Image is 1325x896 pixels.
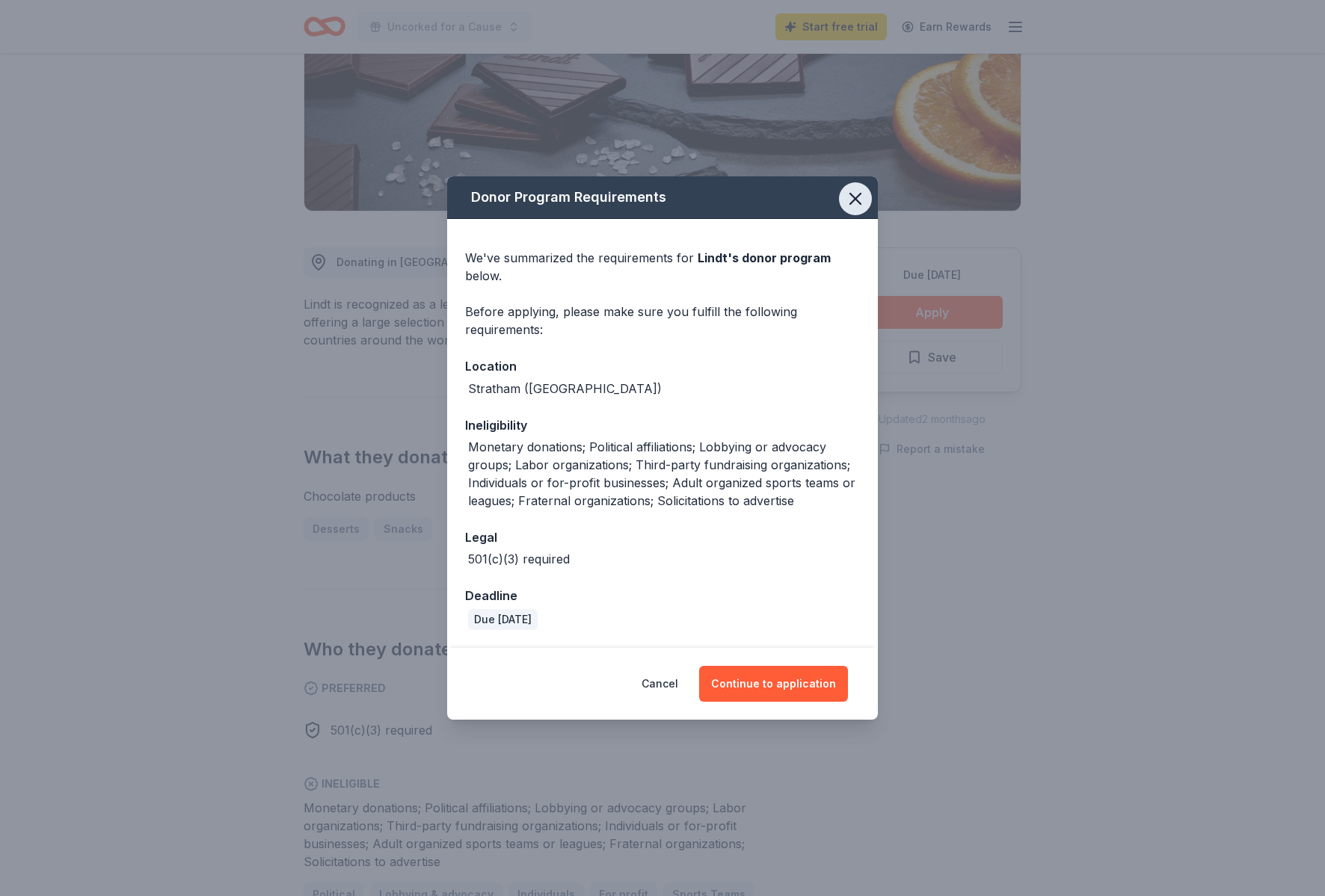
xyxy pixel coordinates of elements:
[465,528,860,547] div: Legal
[447,176,878,219] div: Donor Program Requirements
[468,609,538,630] div: Due [DATE]
[699,666,848,702] button: Continue to application
[465,249,860,285] div: We've summarized the requirements for below.
[468,550,570,568] div: 501(c)(3) required
[468,438,860,510] div: Monetary donations; Political affiliations; Lobbying or advocacy groups; Labor organizations; Thi...
[465,586,860,605] div: Deadline
[468,380,662,398] div: Stratham ([GEOGRAPHIC_DATA])
[642,666,678,702] button: Cancel
[465,356,860,376] div: Location
[698,250,831,265] span: Lindt 's donor program
[465,303,860,339] div: Before applying, please make sure you fulfill the following requirements:
[465,415,860,435] div: Ineligibility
